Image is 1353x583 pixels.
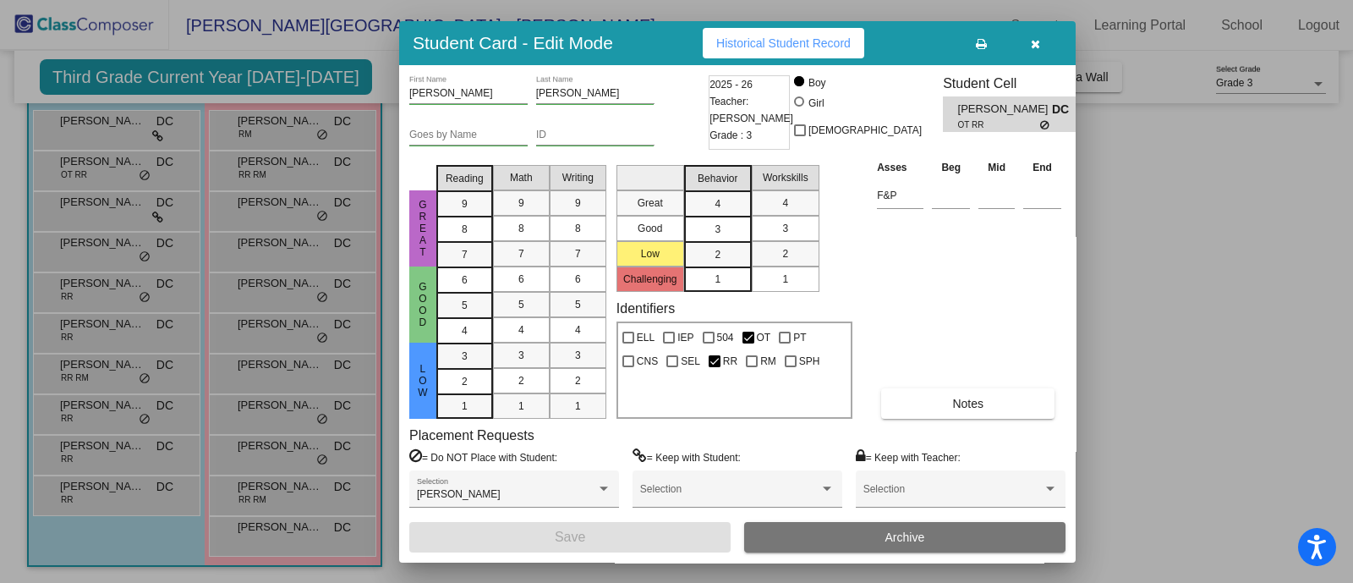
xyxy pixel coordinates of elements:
button: Archive [744,522,1065,553]
span: 504 [717,327,734,348]
span: 8 [575,221,581,236]
span: 4 [782,195,788,211]
span: 1 [715,272,720,287]
span: 3 [575,348,581,363]
label: Placement Requests [409,427,534,443]
span: Workskills [763,170,808,185]
span: Grade : 3 [709,127,752,144]
span: 2025 - 26 [709,76,753,93]
label: = Do NOT Place with Student: [409,448,557,465]
span: [PERSON_NAME] [958,101,1052,118]
span: 3 [518,348,524,363]
label: = Keep with Teacher: [856,448,961,465]
span: RR [723,351,737,371]
span: PT [793,327,806,348]
span: 2 [518,373,524,388]
span: SEL [681,351,700,371]
span: 6 [518,272,524,287]
span: Good [415,281,430,328]
span: CNS [637,351,658,371]
span: Notes [952,397,983,410]
input: assessment [877,183,923,208]
span: 6 [462,272,468,288]
label: = Keep with Student: [633,448,741,465]
span: ELL [637,327,655,348]
span: IEP [677,327,693,348]
span: OT RR [958,118,1040,131]
span: 4 [462,323,468,338]
span: 7 [575,246,581,261]
th: End [1019,158,1065,177]
label: Identifiers [616,300,675,316]
span: 5 [462,298,468,313]
span: Writing [562,170,594,185]
span: 2 [575,373,581,388]
span: 7 [518,246,524,261]
span: 2 [462,374,468,389]
span: 3 [462,349,468,364]
span: Archive [885,531,925,544]
span: 1 [518,399,524,414]
span: Save [555,530,585,544]
span: 3 [715,222,720,237]
th: Asses [873,158,928,177]
span: OT [757,327,771,348]
h3: Student Card - Edit Mode [413,32,613,53]
span: 9 [575,195,581,211]
span: 1 [462,399,468,414]
span: SPH [799,351,820,371]
div: Girl [808,96,824,111]
th: Beg [928,158,974,177]
span: 2 [715,247,720,262]
span: RM [760,351,776,371]
span: 6 [575,272,581,287]
span: 4 [575,322,581,338]
button: Historical Student Record [703,28,864,58]
h3: Student Cell [943,75,1090,91]
span: 8 [462,222,468,237]
span: 2 [782,246,788,261]
button: Save [409,522,731,553]
span: [DEMOGRAPHIC_DATA] [808,120,922,140]
span: 4 [518,322,524,338]
button: Notes [881,388,1054,419]
span: 9 [518,195,524,211]
span: 5 [518,297,524,312]
span: Reading [446,171,484,186]
input: goes by name [409,129,528,141]
th: Mid [974,158,1019,177]
span: 1 [575,399,581,414]
span: 8 [518,221,524,236]
span: 9 [462,196,468,212]
span: Behavior [698,171,737,186]
span: Great [415,199,430,258]
span: Historical Student Record [716,36,851,50]
span: 4 [715,196,720,212]
span: 5 [575,297,581,312]
span: Math [510,170,533,185]
div: Boy [808,75,826,91]
span: [PERSON_NAME] [417,488,501,500]
span: 1 [782,272,788,287]
span: 7 [462,247,468,262]
span: 3 [782,221,788,236]
span: Low [415,363,430,399]
span: DC [1052,101,1076,118]
span: Teacher: [PERSON_NAME] [709,93,793,127]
